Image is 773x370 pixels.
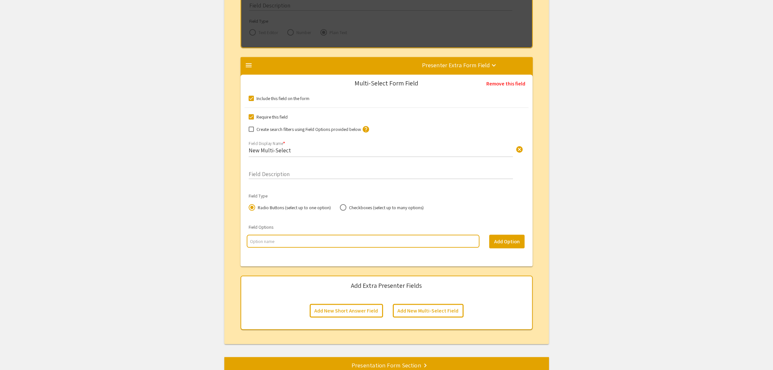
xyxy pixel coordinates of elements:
span: Radio Buttons (select up to one option) [255,204,331,211]
span: Include this field on the form [256,95,309,102]
h5: Add Extra Presenter Fields [351,282,422,289]
button: Add Option [489,235,525,249]
span: Create search filters using Field Options provided below [256,125,361,133]
mat-label: Field Type [249,193,268,199]
div: Multi-Select Form Field [355,80,418,86]
mat-icon: help [362,125,370,133]
input: Display name [249,147,513,154]
button: Add New Multi-Select Field [393,304,464,318]
input: multi select option input [250,238,476,245]
span: Require this field [256,113,288,121]
span: Checkboxes (select up to many options) [346,204,424,211]
button: Add New Short Answer Field [310,304,383,318]
span: cancel [516,146,523,153]
mat-label: Field Options [249,224,273,230]
mat-expansion-panel-header: Presenter Extra Form Field [241,57,533,78]
mat-icon: menu [245,61,253,69]
button: Remove this field [482,77,530,90]
iframe: Chat [5,341,28,365]
button: Clear [513,143,526,156]
div: Presentation Form Section [224,361,549,370]
div: Presenter Extra Form Field [422,62,490,68]
mat-icon: keyboard_arrow_right [421,362,429,369]
div: Presenter Extra Form Field [241,78,533,267]
mat-icon: keyboard_arrow_down [490,61,498,69]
